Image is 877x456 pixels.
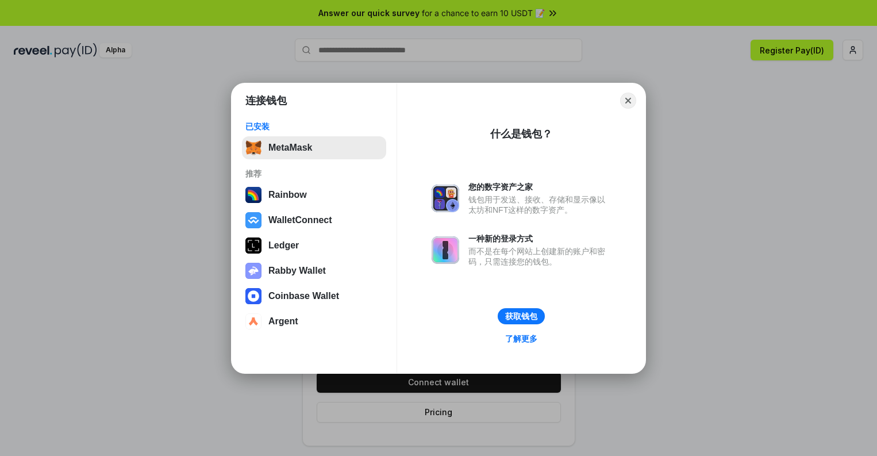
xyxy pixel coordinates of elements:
div: 已安装 [245,121,383,132]
img: svg+xml,%3Csvg%20width%3D%2228%22%20height%3D%2228%22%20viewBox%3D%220%200%2028%2028%22%20fill%3D... [245,288,261,304]
img: svg+xml,%3Csvg%20width%3D%2228%22%20height%3D%2228%22%20viewBox%3D%220%200%2028%2028%22%20fill%3D... [245,212,261,228]
h1: 连接钱包 [245,94,287,108]
button: MetaMask [242,136,386,159]
button: Close [620,93,636,109]
img: svg+xml,%3Csvg%20xmlns%3D%22http%3A%2F%2Fwww.w3.org%2F2000%2Fsvg%22%20fill%3D%22none%22%20viewBox... [432,185,459,212]
div: 获取钱包 [505,311,537,321]
div: Argent [268,316,298,327]
div: 一种新的登录方式 [468,233,611,244]
img: svg+xml,%3Csvg%20xmlns%3D%22http%3A%2F%2Fwww.w3.org%2F2000%2Fsvg%22%20width%3D%2228%22%20height%3... [245,237,261,254]
div: 了解更多 [505,334,537,344]
img: svg+xml,%3Csvg%20width%3D%22120%22%20height%3D%22120%22%20viewBox%3D%220%200%20120%20120%22%20fil... [245,187,261,203]
button: Ledger [242,234,386,257]
div: Rabby Wallet [268,266,326,276]
button: WalletConnect [242,209,386,232]
button: Rainbow [242,183,386,206]
img: svg+xml,%3Csvg%20xmlns%3D%22http%3A%2F%2Fwww.w3.org%2F2000%2Fsvg%22%20fill%3D%22none%22%20viewBox... [432,236,459,264]
div: 什么是钱包？ [490,127,552,141]
div: MetaMask [268,143,312,153]
div: 而不是在每个网站上创建新的账户和密码，只需连接您的钱包。 [468,246,611,267]
div: 钱包用于发送、接收、存储和显示像以太坊和NFT这样的数字资产。 [468,194,611,215]
div: Ledger [268,240,299,251]
div: Coinbase Wallet [268,291,339,301]
a: 了解更多 [498,331,544,346]
div: 推荐 [245,168,383,179]
img: svg+xml,%3Csvg%20width%3D%2228%22%20height%3D%2228%22%20viewBox%3D%220%200%2028%2028%22%20fill%3D... [245,313,261,329]
div: Rainbow [268,190,307,200]
div: 您的数字资产之家 [468,182,611,192]
div: WalletConnect [268,215,332,225]
button: Rabby Wallet [242,259,386,282]
button: Argent [242,310,386,333]
button: Coinbase Wallet [242,285,386,308]
button: 获取钱包 [498,308,545,324]
img: svg+xml,%3Csvg%20xmlns%3D%22http%3A%2F%2Fwww.w3.org%2F2000%2Fsvg%22%20fill%3D%22none%22%20viewBox... [245,263,261,279]
img: svg+xml,%3Csvg%20fill%3D%22none%22%20height%3D%2233%22%20viewBox%3D%220%200%2035%2033%22%20width%... [245,140,261,156]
